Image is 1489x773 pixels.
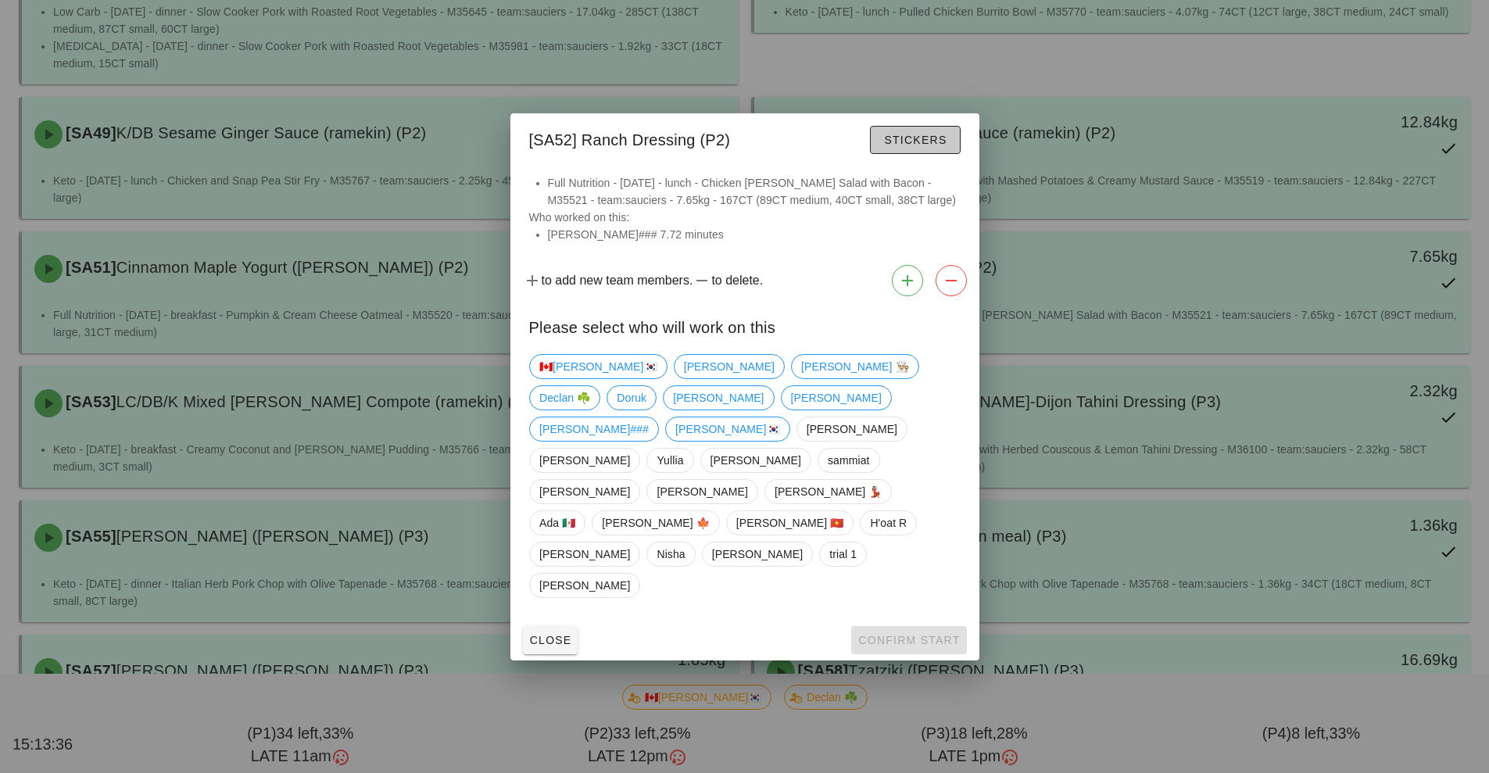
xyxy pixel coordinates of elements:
[675,417,780,441] span: [PERSON_NAME]🇰🇷
[657,542,685,566] span: Nisha
[774,480,882,503] span: [PERSON_NAME] 💃🏽
[510,113,979,162] div: [SA52] Ranch Dressing (P2)
[539,386,590,410] span: Declan ☘️
[539,511,575,535] span: Ada 🇲🇽
[602,511,710,535] span: [PERSON_NAME] 🍁
[523,626,578,654] button: Close
[711,542,802,566] span: [PERSON_NAME]
[829,542,857,566] span: trial 1
[529,634,572,646] span: Close
[806,417,897,441] span: [PERSON_NAME]
[548,226,961,243] li: [PERSON_NAME]### 7.72 minutes
[673,386,764,410] span: [PERSON_NAME]
[539,480,630,503] span: [PERSON_NAME]
[736,511,843,535] span: [PERSON_NAME] 🇻🇳
[657,480,747,503] span: [PERSON_NAME]
[801,355,909,378] span: [PERSON_NAME] 👨🏼‍🍳
[827,449,869,472] span: sammiat
[539,542,630,566] span: [PERSON_NAME]
[510,259,979,302] div: to add new team members. to delete.
[539,417,649,441] span: [PERSON_NAME]###
[683,355,774,378] span: [PERSON_NAME]
[883,134,947,146] span: Stickers
[539,449,630,472] span: [PERSON_NAME]
[617,386,646,410] span: Doruk
[870,511,907,535] span: H'oat R
[510,174,979,259] div: Who worked on this:
[548,174,961,209] li: Full Nutrition - [DATE] - lunch - Chicken [PERSON_NAME] Salad with Bacon - M35521 - team:sauciers...
[539,574,630,597] span: [PERSON_NAME]
[870,126,960,154] button: Stickers
[710,449,800,472] span: [PERSON_NAME]
[539,355,657,378] span: 🇨🇦[PERSON_NAME]🇰🇷
[510,302,979,348] div: Please select who will work on this
[790,386,881,410] span: [PERSON_NAME]
[657,449,683,472] span: Yullia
